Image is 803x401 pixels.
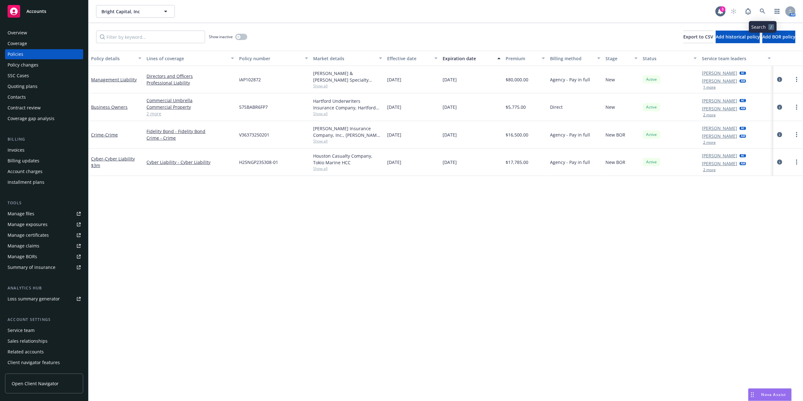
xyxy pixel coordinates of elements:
div: Manage BORs [8,252,37,262]
span: [DATE] [443,76,457,83]
div: Account charges [8,166,43,177]
a: [PERSON_NAME] [702,78,737,84]
span: 57SBABR6FP7 [239,104,268,110]
a: Client navigator features [5,357,83,368]
div: Policy changes [8,60,38,70]
a: more [793,76,800,83]
span: $5,775.00 [506,104,526,110]
a: Manage BORs [5,252,83,262]
div: Invoices [8,145,25,155]
a: Installment plans [5,177,83,187]
span: New [605,76,615,83]
span: [DATE] [387,131,401,138]
a: Policies [5,49,83,59]
a: circleInformation [776,76,783,83]
div: Client navigator features [8,357,60,368]
button: 2 more [703,141,716,144]
a: [PERSON_NAME] [702,133,737,139]
a: more [793,131,800,138]
div: Policy details [91,55,135,62]
button: Billing method [548,51,603,66]
button: Premium [503,51,548,66]
div: Hartford Underwriters Insurance Company, Hartford Insurance Group [313,98,382,111]
a: Manage certificates [5,230,83,240]
div: Related accounts [8,347,44,357]
a: more [793,103,800,111]
span: Active [645,104,658,110]
a: SSC Cases [5,71,83,81]
a: Business Owners [91,104,128,110]
span: Bright Capital, Inc [101,8,156,15]
div: Client access [8,368,35,378]
a: Coverage gap analysis [5,113,83,124]
span: V36373250201 [239,131,269,138]
a: Overview [5,28,83,38]
div: Sales relationships [8,336,48,346]
div: Coverage gap analysis [8,113,54,124]
a: Commercial Umbrella [146,97,234,104]
span: $80,000.00 [506,76,528,83]
span: Direct [550,104,563,110]
div: Manage files [8,209,34,219]
div: Lines of coverage [146,55,227,62]
span: [DATE] [443,104,457,110]
button: Stage [603,51,640,66]
div: Billing [5,136,83,142]
div: Service team [8,325,35,335]
div: [PERSON_NAME] & [PERSON_NAME] Specialty Insurance Company, [PERSON_NAME] & [PERSON_NAME] ([GEOGRA... [313,70,382,83]
a: Manage exposures [5,219,83,230]
a: Fidelity Bond - Fidelity Bond [146,128,234,135]
span: New [605,104,615,110]
span: Accounts [26,9,46,14]
span: Show all [313,138,382,144]
div: Manage claims [8,241,39,251]
a: circleInformation [776,131,783,138]
a: Search [756,5,769,18]
a: Start snowing [727,5,740,18]
div: Drag to move [749,389,756,401]
a: Related accounts [5,347,83,357]
span: [DATE] [443,131,457,138]
button: 1 more [703,85,716,89]
a: Switch app [771,5,783,18]
span: [DATE] [443,159,457,166]
span: $16,500.00 [506,131,528,138]
span: - Cyber Liability $3m [91,156,135,168]
div: SSC Cases [8,71,29,81]
a: Accounts [5,3,83,20]
button: Bright Capital, Inc [96,5,175,18]
a: Invoices [5,145,83,155]
span: New BOR [605,131,625,138]
span: Active [645,132,658,137]
span: Nova Assist [761,392,786,397]
span: Export to CSV [683,34,713,40]
div: Market details [313,55,375,62]
div: Premium [506,55,538,62]
span: [DATE] [387,104,401,110]
a: Contract review [5,103,83,113]
div: Analytics hub [5,285,83,291]
a: more [793,158,800,166]
span: Show inactive [209,34,233,39]
span: Agency - Pay in full [550,159,590,166]
span: New BOR [605,159,625,166]
span: Active [645,159,658,165]
div: Manage exposures [8,219,48,230]
span: Show all [313,83,382,89]
a: [PERSON_NAME] [702,97,737,104]
div: Installment plans [8,177,44,187]
div: Service team leaders [702,55,764,62]
a: Policy changes [5,60,83,70]
a: Sales relationships [5,336,83,346]
a: [PERSON_NAME] [702,152,737,159]
button: Lines of coverage [144,51,237,66]
div: Tools [5,200,83,206]
a: [PERSON_NAME] [702,125,737,131]
span: Show all [313,166,382,171]
a: Client access [5,368,83,378]
div: Quoting plans [8,81,37,91]
a: Report a Bug [742,5,754,18]
div: [PERSON_NAME] Insurance Company, Inc., [PERSON_NAME] Group [313,125,382,138]
div: Expiration date [443,55,494,62]
a: Service team [5,325,83,335]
